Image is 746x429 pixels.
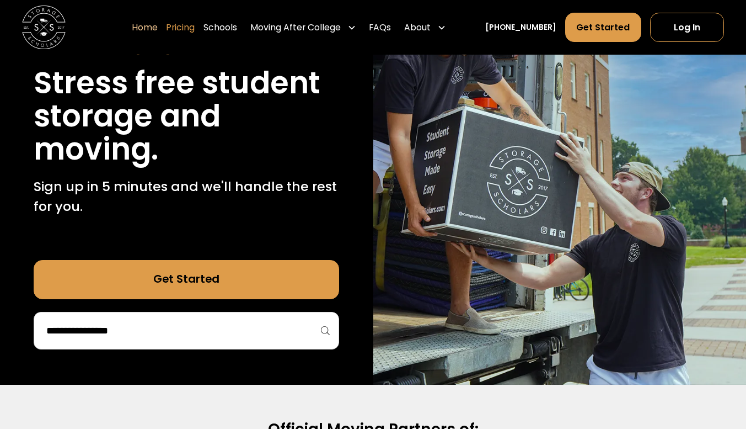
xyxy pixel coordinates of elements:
p: Sign up in 5 minutes and we'll handle the rest for you. [34,177,339,216]
div: Moving After College [246,12,360,43]
a: Log In [650,13,724,42]
a: Schools [203,12,237,43]
a: Get Started [565,13,642,42]
h1: Stress free student storage and moving. [34,67,339,166]
a: Home [132,12,158,43]
a: FAQs [369,12,391,43]
div: About [400,12,450,43]
div: About [404,21,431,34]
a: Pricing [166,12,195,43]
img: Storage Scholars main logo [22,6,66,49]
a: [PHONE_NUMBER] [485,22,556,33]
a: home [22,6,66,49]
div: Moving After College [250,21,341,34]
a: Get Started [34,260,339,299]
